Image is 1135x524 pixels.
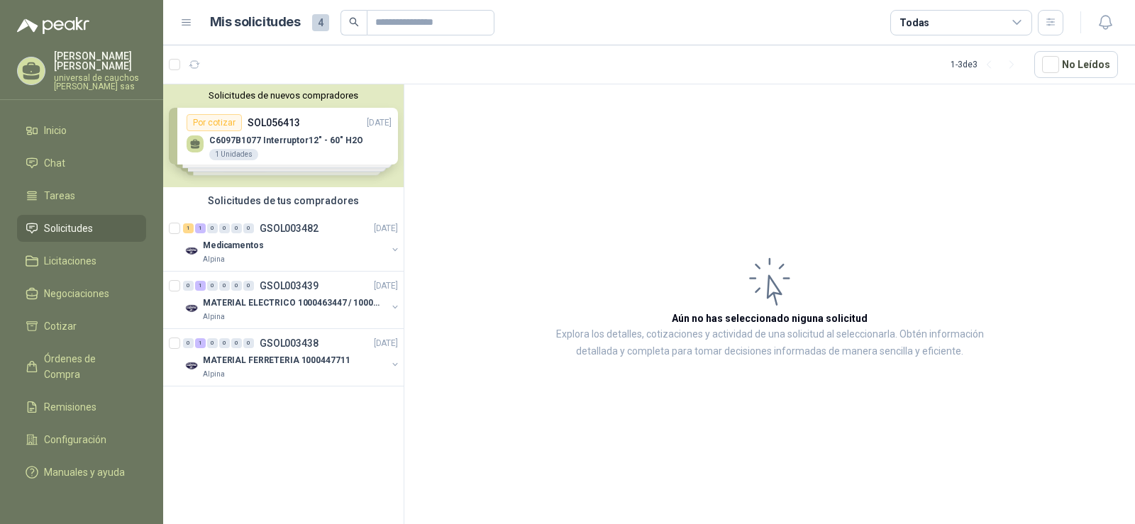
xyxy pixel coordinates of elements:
div: 1 [183,223,194,233]
p: GSOL003438 [260,338,319,348]
p: GSOL003482 [260,223,319,233]
p: universal de cauchos [PERSON_NAME] sas [54,74,146,91]
img: Company Logo [183,357,200,374]
p: GSOL003439 [260,281,319,291]
a: Tareas [17,182,146,209]
img: Company Logo [183,300,200,317]
span: Solicitudes [44,221,93,236]
span: Licitaciones [44,253,96,269]
div: 0 [231,281,242,291]
a: Solicitudes [17,215,146,242]
a: Órdenes de Compra [17,345,146,388]
a: Negociaciones [17,280,146,307]
span: Cotizar [44,318,77,334]
a: Chat [17,150,146,177]
div: Solicitudes de tus compradores [163,187,404,214]
p: Alpina [203,311,225,323]
h3: Aún no has seleccionado niguna solicitud [672,311,868,326]
span: Tareas [44,188,75,204]
span: Configuración [44,432,106,447]
p: Explora los detalles, cotizaciones y actividad de una solicitud al seleccionarla. Obtén informaci... [546,326,993,360]
span: search [349,17,359,27]
div: 1 [195,338,206,348]
p: [PERSON_NAME] [PERSON_NAME] [54,51,146,71]
div: 0 [219,338,230,348]
div: 0 [243,223,254,233]
p: MATERIAL FERRETERIA 1000447711 [203,354,350,367]
a: Manuales y ayuda [17,459,146,486]
div: Solicitudes de nuevos compradoresPor cotizarSOL056413[DATE] C6097B1077 Interruptor12" - 60" H2O1 ... [163,84,404,187]
button: Solicitudes de nuevos compradores [169,90,398,101]
img: Logo peakr [17,17,89,34]
div: 0 [207,338,218,348]
p: Alpina [203,369,225,380]
a: 0 1 0 0 0 0 GSOL003439[DATE] Company LogoMATERIAL ELECTRICO 1000463447 / 1000465800Alpina [183,277,401,323]
span: Órdenes de Compra [44,351,133,382]
img: Company Logo [183,243,200,260]
span: Inicio [44,123,67,138]
a: Remisiones [17,394,146,420]
span: Manuales y ayuda [44,464,125,480]
div: 0 [207,223,218,233]
a: Cotizar [17,313,146,340]
h1: Mis solicitudes [210,12,301,33]
span: Remisiones [44,399,96,415]
p: [DATE] [374,337,398,350]
span: Chat [44,155,65,171]
div: 0 [207,281,218,291]
a: 1 1 0 0 0 0 GSOL003482[DATE] Company LogoMedicamentosAlpina [183,220,401,265]
div: 1 - 3 de 3 [951,53,1023,76]
p: [DATE] [374,222,398,235]
div: 1 [195,223,206,233]
div: 0 [183,338,194,348]
button: No Leídos [1034,51,1118,78]
a: 0 1 0 0 0 0 GSOL003438[DATE] Company LogoMATERIAL FERRETERIA 1000447711Alpina [183,335,401,380]
div: 0 [219,223,230,233]
div: 0 [183,281,194,291]
div: 0 [231,223,242,233]
a: Configuración [17,426,146,453]
div: Todas [899,15,929,30]
a: Inicio [17,117,146,144]
p: Alpina [203,254,225,265]
div: 0 [243,281,254,291]
div: 0 [243,338,254,348]
div: 0 [219,281,230,291]
p: MATERIAL ELECTRICO 1000463447 / 1000465800 [203,296,380,310]
span: 4 [312,14,329,31]
a: Licitaciones [17,247,146,274]
p: [DATE] [374,279,398,293]
div: 0 [231,338,242,348]
span: Negociaciones [44,286,109,301]
p: Medicamentos [203,239,264,252]
div: 1 [195,281,206,291]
